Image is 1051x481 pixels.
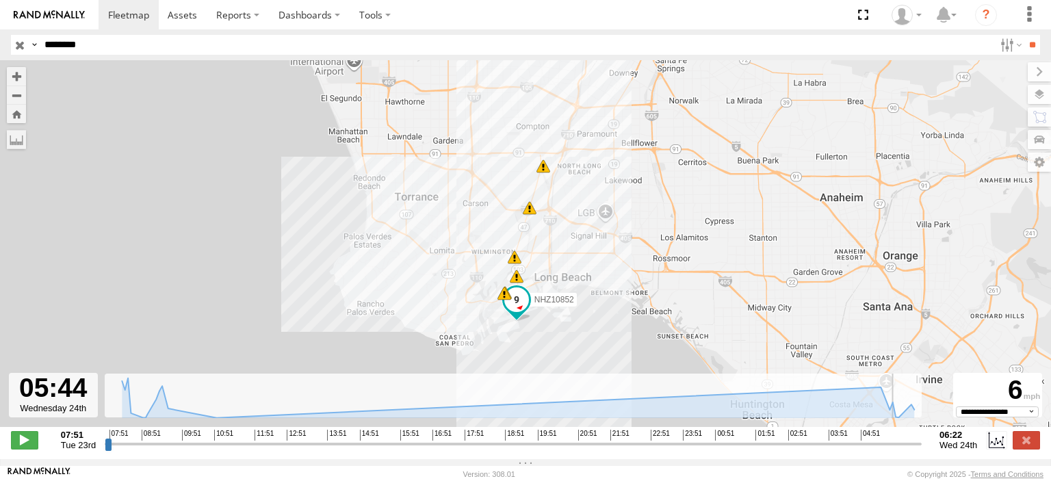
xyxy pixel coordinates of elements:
button: Zoom in [7,67,26,86]
span: 17:51 [465,430,484,441]
div: © Copyright 2025 - [907,470,1043,478]
div: 5 [536,159,550,173]
label: Map Settings [1028,153,1051,172]
button: Zoom Home [7,105,26,123]
span: 15:51 [400,430,419,441]
button: Zoom out [7,86,26,105]
label: Play/Stop [11,431,38,449]
span: 02:51 [788,430,807,441]
label: Search Query [29,35,40,55]
span: 00:51 [715,430,734,441]
span: 22:51 [651,430,670,441]
a: Terms and Conditions [971,470,1043,478]
span: 18:51 [505,430,524,441]
span: 14:51 [360,430,379,441]
div: 6 [955,375,1040,406]
strong: 07:51 [61,430,96,440]
span: NHZ10852 [534,294,574,304]
span: 12:51 [287,430,306,441]
div: Zulema McIntosch [887,5,926,25]
span: 16:51 [432,430,452,441]
span: Tue 23rd Sep 2025 [61,440,96,450]
label: Search Filter Options [995,35,1024,55]
img: rand-logo.svg [14,10,85,20]
span: 07:51 [109,430,129,441]
a: Visit our Website [8,467,70,481]
span: 09:51 [182,430,201,441]
span: 04:51 [861,430,880,441]
span: 03:51 [829,430,848,441]
label: Close [1013,431,1040,449]
span: 01:51 [755,430,775,441]
span: 10:51 [214,430,233,441]
span: 19:51 [538,430,557,441]
i: ? [975,4,997,26]
span: Wed 24th Sep 2025 [939,440,977,450]
span: 08:51 [142,430,161,441]
strong: 06:22 [939,430,977,440]
span: 11:51 [255,430,274,441]
span: 13:51 [327,430,346,441]
span: 23:51 [683,430,702,441]
span: 21:51 [610,430,630,441]
div: Version: 308.01 [463,470,515,478]
label: Measure [7,130,26,149]
span: 20:51 [578,430,597,441]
